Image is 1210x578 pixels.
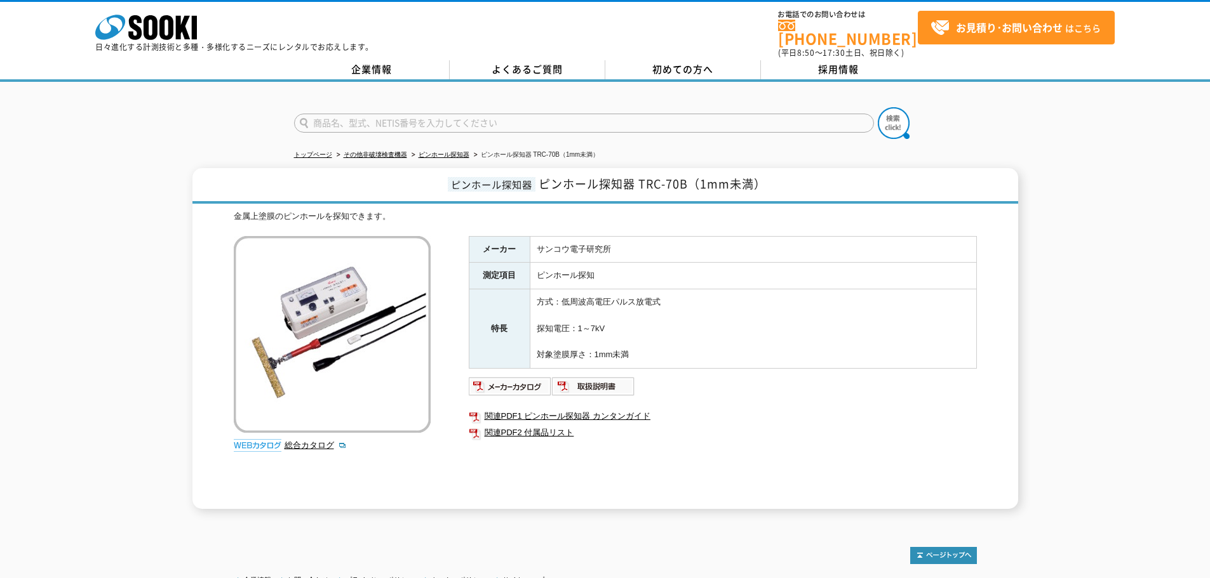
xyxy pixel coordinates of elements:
a: 取扱説明書 [552,384,635,394]
a: 関連PDF1 ピンホール探知器 カンタンガイド [469,408,977,424]
span: 初めての方へ [652,62,713,76]
td: サンコウ電子研究所 [530,236,976,263]
a: 初めての方へ [605,60,761,79]
a: 関連PDF2 付属品リスト [469,424,977,441]
img: メーカーカタログ [469,376,552,397]
strong: お見積り･お問い合わせ [956,20,1063,35]
p: 日々進化する計測技術と多種・多様化するニーズにレンタルでお応えします。 [95,43,373,51]
a: その他非破壊検査機器 [344,151,407,158]
a: メーカーカタログ [469,384,552,394]
div: 金属上塗膜のピンホールを探知できます。 [234,210,977,223]
span: (平日 ～ 土日、祝日除く) [778,47,904,58]
th: メーカー [469,236,530,263]
img: webカタログ [234,439,281,452]
span: お電話でのお問い合わせは [778,11,918,18]
a: [PHONE_NUMBER] [778,20,918,46]
a: トップページ [294,151,332,158]
span: 17:30 [823,47,845,58]
input: 商品名、型式、NETIS番号を入力してください [294,114,874,133]
li: ピンホール探知器 TRC-70B（1mm未満） [471,148,600,162]
a: 総合カタログ [285,440,347,450]
a: よくあるご質問 [450,60,605,79]
td: ピンホール探知 [530,263,976,289]
img: 取扱説明書 [552,376,635,397]
span: ピンホール探知器 TRC-70B（1mm未満） [539,175,766,192]
td: 方式：低周波高電圧パルス放電式 探知電圧：1～7kV 対象塗膜厚さ：1mm未満 [530,289,976,369]
a: 採用情報 [761,60,917,79]
span: はこちら [931,18,1101,37]
img: トップページへ [910,547,977,564]
th: 測定項目 [469,263,530,289]
a: お見積り･お問い合わせはこちら [918,11,1115,44]
span: ピンホール探知器 [448,177,535,192]
th: 特長 [469,289,530,369]
img: ピンホール探知器 TRC-70B（1mm未満） [234,236,431,433]
span: 8:50 [797,47,815,58]
a: 企業情報 [294,60,450,79]
img: btn_search.png [878,107,910,139]
a: ピンホール探知器 [419,151,469,158]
